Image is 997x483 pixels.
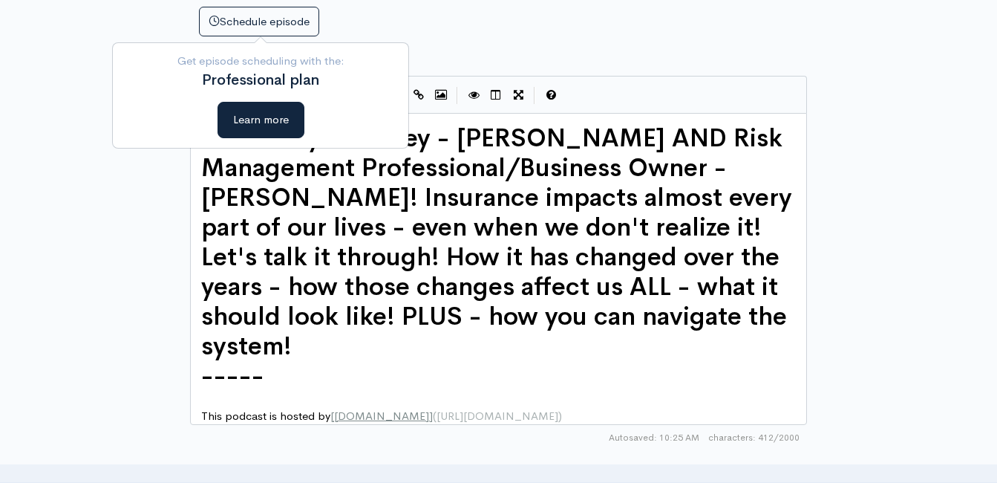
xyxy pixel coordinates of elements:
[201,360,264,392] span: -----
[201,123,799,362] span: Hosted by Attorney - [PERSON_NAME] AND Risk Management Professional/Business Owner - [PERSON_NAME...
[199,7,319,37] button: Schedule episode
[462,84,485,106] button: Toggle Preview
[534,87,535,104] i: |
[558,409,562,423] span: )
[708,431,800,444] span: 412/2000
[124,72,397,88] h2: Professional plan
[124,53,397,70] p: Get episode scheduling with the:
[201,409,562,423] span: This podcast is hosted by
[609,431,699,444] span: Autosaved: 10:25 AM
[334,409,429,423] span: [DOMAIN_NAME]
[430,84,452,106] button: Insert Image
[330,409,334,423] span: [
[485,84,507,106] button: Toggle Side by Side
[433,409,437,423] span: (
[507,84,529,106] button: Toggle Fullscreen
[437,409,558,423] span: [URL][DOMAIN_NAME]
[218,102,304,138] button: Learn more
[457,87,458,104] i: |
[429,409,433,423] span: ]
[540,84,562,106] button: Markdown Guide
[408,84,430,106] button: Create Link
